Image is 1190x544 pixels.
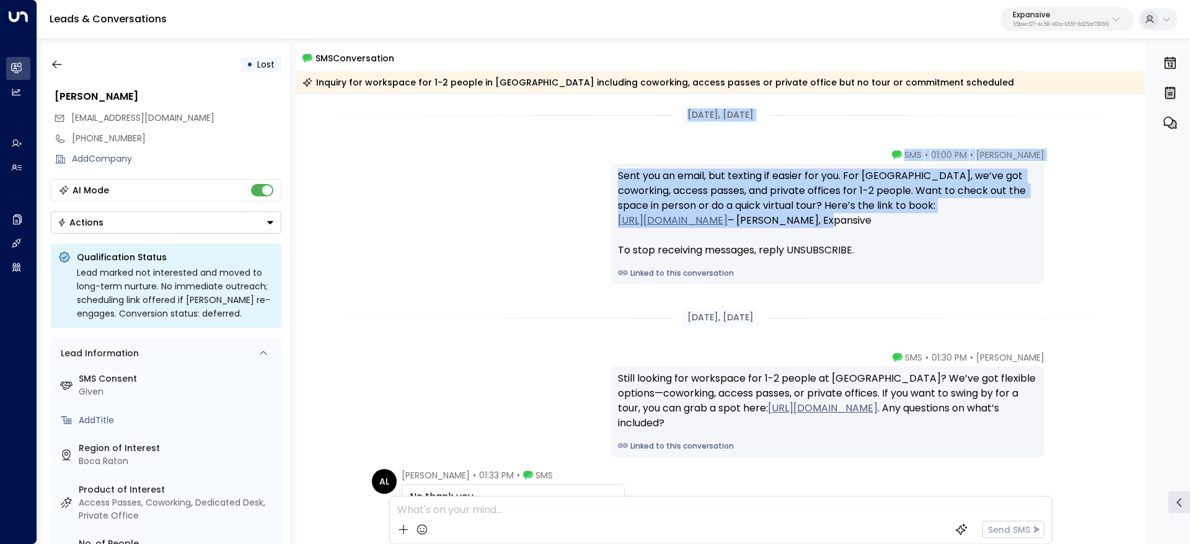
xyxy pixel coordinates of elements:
div: Still looking for workspace for 1-2 people at [GEOGRAPHIC_DATA]? We’ve got flexible options—cowor... [618,371,1037,431]
a: Linked to this conversation [618,268,1037,279]
a: Linked to this conversation [618,441,1037,452]
div: [PHONE_NUMBER] [72,132,281,145]
span: 01:30 PM [932,351,967,364]
span: 01:33 PM [479,469,514,481]
span: SMS [905,351,922,364]
p: Qualification Status [77,251,274,263]
a: Leads & Conversations [50,12,167,26]
div: Button group with a nested menu [51,211,281,234]
label: Product of Interest [79,483,276,496]
div: Lead marked not interested and moved to long-term nurture. No immediate outreach; scheduling link... [77,266,274,320]
span: [EMAIL_ADDRESS][DOMAIN_NAME] [71,112,214,124]
div: AI Mode [73,184,109,196]
div: Access Passes, Coworking, Dedicated Desk, Private Office [79,496,276,522]
div: Sent you an email, but texting if easier for you. For [GEOGRAPHIC_DATA], we’ve got coworking, acc... [618,169,1037,258]
span: [PERSON_NAME] [976,351,1044,364]
img: 11_headshot.jpg [1049,351,1074,376]
span: • [970,149,973,161]
div: • [247,53,253,76]
div: [DATE], [DATE] [682,106,759,124]
span: • [517,469,520,481]
label: Region of Interest [79,442,276,455]
span: SMS [904,149,922,161]
button: Actions [51,211,281,234]
div: Boca Raton [79,455,276,468]
div: AddCompany [72,152,281,165]
p: 55becf27-4c58-461a-955f-8d25af7395f3 [1013,22,1109,27]
div: Given [79,385,276,398]
span: • [970,351,973,364]
img: 11_headshot.jpg [1049,149,1074,173]
div: Actions [58,217,104,228]
span: SMS Conversation [315,51,394,65]
p: Expansive [1013,11,1109,19]
span: [PERSON_NAME] [976,149,1044,161]
span: • [925,149,928,161]
span: • [473,469,476,481]
span: • [925,351,928,364]
div: No thank you [410,489,617,504]
label: SMS Consent [79,372,276,385]
span: apleon1975@gmail.com [71,112,214,125]
div: Lead Information [56,347,139,360]
div: AL [372,469,397,494]
div: AddTitle [79,414,276,427]
div: Inquiry for workspace for 1-2 people in [GEOGRAPHIC_DATA] including coworking, access passes or p... [302,76,1014,89]
span: Lost [257,58,275,71]
div: [DATE], [DATE] [682,309,759,327]
a: [URL][DOMAIN_NAME] [618,213,728,228]
span: [PERSON_NAME] [402,469,470,481]
div: [PERSON_NAME] [55,89,281,104]
a: [URL][DOMAIN_NAME] [768,401,878,416]
button: Expansive55becf27-4c58-461a-955f-8d25af7395f3 [1000,7,1134,31]
span: 01:00 PM [931,149,967,161]
span: SMS [535,469,553,481]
